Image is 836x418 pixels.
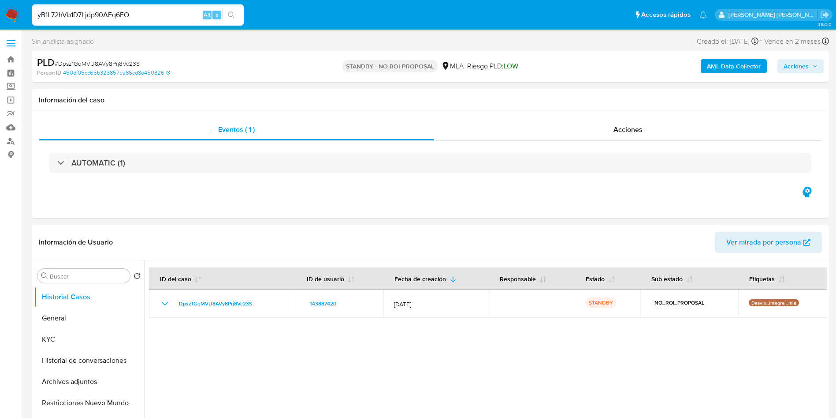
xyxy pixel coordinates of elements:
[613,124,643,135] span: Acciones
[63,69,170,77] a: 450df05cc65b323857ea86cd8a450826
[34,350,144,371] button: Historial de conversaciones
[34,392,144,414] button: Restricciones Nuevo Mundo
[726,232,801,253] span: Ver mirada por persona
[697,35,758,47] div: Creado el: [DATE]
[41,272,48,279] button: Buscar
[32,9,244,21] input: Buscar usuario o caso...
[50,272,126,280] input: Buscar
[707,59,761,73] b: AML Data Collector
[34,371,144,392] button: Archivos adjuntos
[37,69,61,77] b: Person ID
[504,61,518,71] span: LOW
[784,59,809,73] span: Acciones
[777,59,824,73] button: Acciones
[760,35,762,47] span: -
[764,37,821,46] span: Vence en 2 meses
[71,158,125,168] h3: AUTOMATIC (1)
[204,11,211,19] span: Alt
[39,238,113,247] h1: Información de Usuario
[49,153,811,173] div: AUTOMATIC (1)
[134,272,141,282] button: Volver al orden por defecto
[32,37,94,46] span: Sin analista asignado
[641,10,691,19] span: Accesos rápidos
[37,55,55,69] b: PLD
[34,329,144,350] button: KYC
[34,286,144,308] button: Historial Casos
[728,11,817,19] p: lucia.neglia@mercadolibre.com
[701,59,767,73] button: AML Data Collector
[55,59,140,68] span: # Dpsz1GqMVU8AVy8Prj8Vc23S
[441,61,464,71] div: MLA
[820,10,829,19] a: Salir
[218,124,255,135] span: Eventos ( 1 )
[699,11,707,19] a: Notificaciones
[467,61,518,71] span: Riesgo PLD:
[216,11,218,19] span: s
[715,232,822,253] button: Ver mirada por persona
[34,308,144,329] button: General
[39,96,822,105] h1: Información del caso
[222,9,240,21] button: search-icon
[342,60,438,72] p: STANDBY - NO ROI PROPOSAL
